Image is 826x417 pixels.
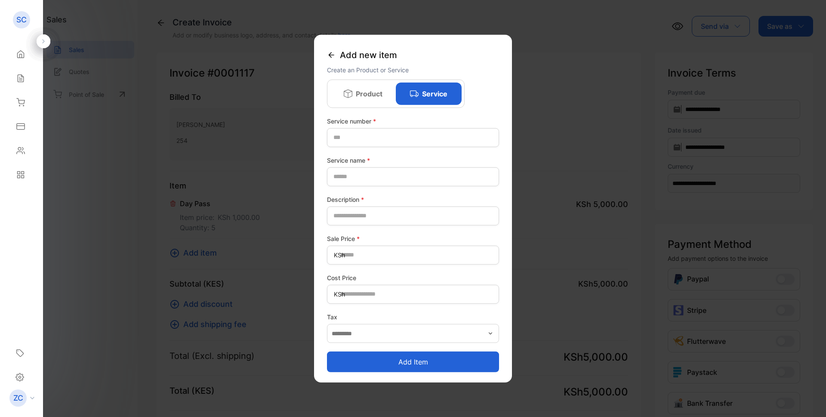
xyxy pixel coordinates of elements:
p: Service [422,88,447,99]
label: Cost Price [327,273,499,282]
label: Service name [327,155,499,164]
label: Description [327,195,499,204]
label: Service number [327,116,499,125]
span: KSh [334,250,345,259]
button: Add item [327,352,499,372]
p: Product [356,88,382,99]
span: KSh [334,290,345,299]
span: Create an Product or Service [327,66,409,73]
p: ZC [13,392,23,404]
label: Sale Price [327,234,499,243]
p: SC [16,14,27,25]
span: Add new item [340,48,397,61]
label: Tax [327,312,499,321]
